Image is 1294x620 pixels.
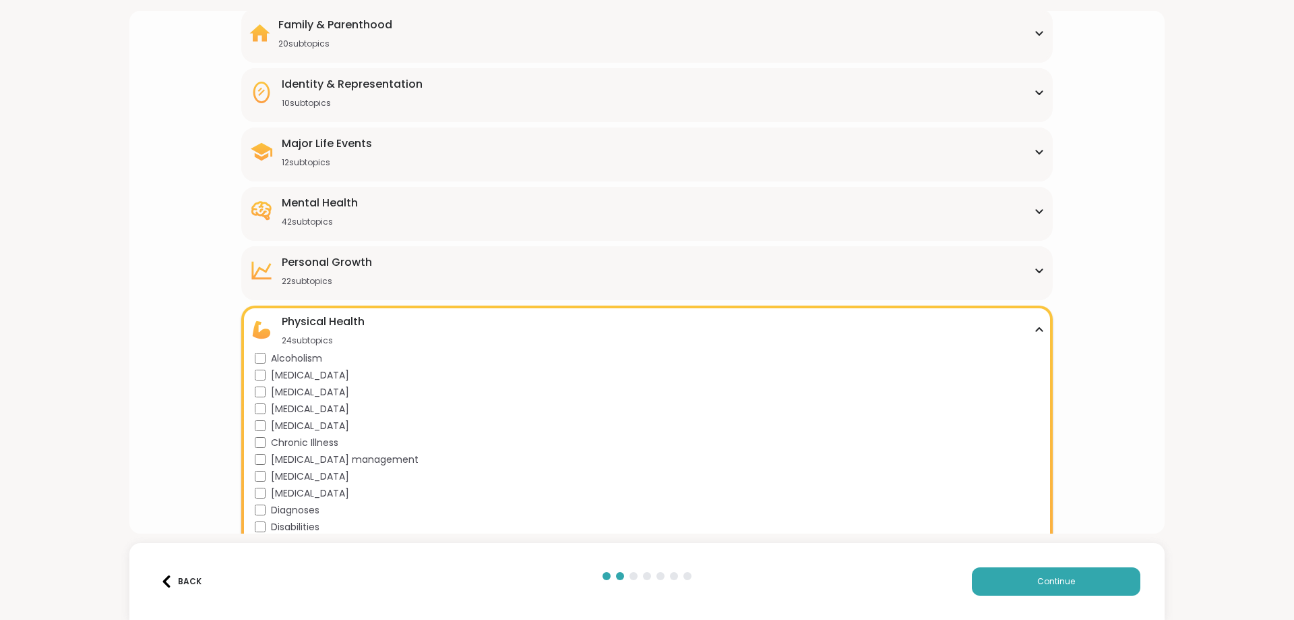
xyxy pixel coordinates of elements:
[282,136,372,152] div: Major Life Events
[271,419,349,433] span: [MEDICAL_DATA]
[1037,575,1075,588] span: Continue
[160,575,202,588] div: Back
[282,195,358,211] div: Mental Health
[282,335,365,346] div: 24 subtopics
[282,217,358,227] div: 42 subtopics
[282,157,372,168] div: 12 subtopics
[271,486,349,501] span: [MEDICAL_DATA]
[282,254,372,271] div: Personal Growth
[271,470,349,484] span: [MEDICAL_DATA]
[282,76,423,92] div: Identity & Representation
[271,453,419,467] span: [MEDICAL_DATA] management
[282,276,372,287] div: 22 subtopics
[271,351,322,366] span: Alcoholism
[282,98,423,109] div: 10 subtopics
[282,314,365,330] div: Physical Health
[278,17,392,33] div: Family & Parenthood
[271,368,349,383] span: [MEDICAL_DATA]
[271,385,349,399] span: [MEDICAL_DATA]
[271,436,338,450] span: Chronic Illness
[972,567,1140,596] button: Continue
[271,402,349,416] span: [MEDICAL_DATA]
[154,567,208,596] button: Back
[271,520,319,534] span: Disabilities
[271,503,319,517] span: Diagnoses
[278,38,392,49] div: 20 subtopics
